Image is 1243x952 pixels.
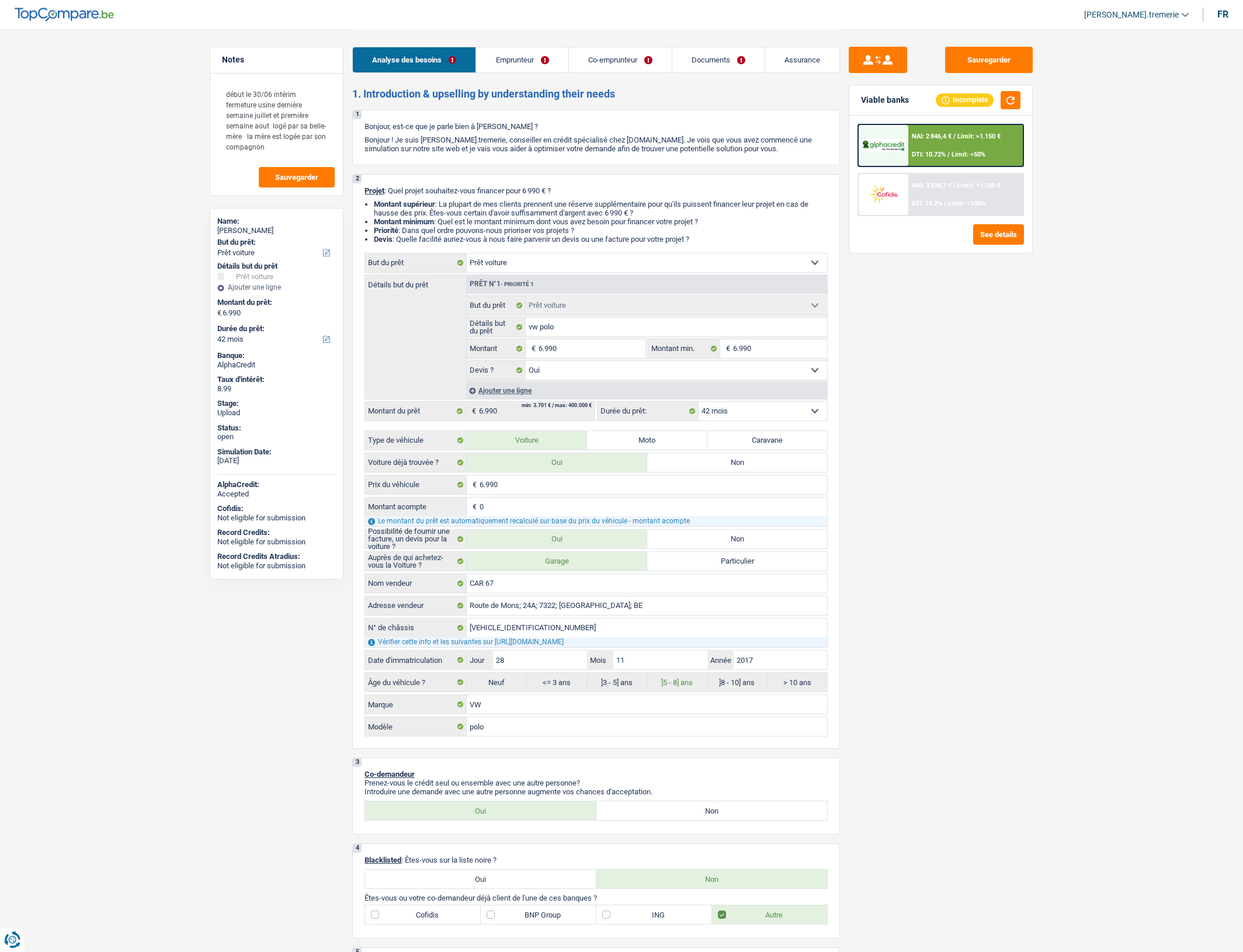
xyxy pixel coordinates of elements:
[944,200,946,207] span: /
[952,151,985,158] span: Limit: <50%
[734,651,827,669] input: AAAA
[353,175,362,183] div: 2
[912,151,946,158] span: DTI: 10.72%
[493,651,586,669] input: JJ
[467,596,827,615] input: Sélectionnez votre adresse dans la barre de recherche
[467,651,493,669] label: Jour
[217,447,336,457] div: Simulation Date:
[596,905,712,924] label: ING
[648,339,720,358] label: Montant min.
[957,182,1001,189] span: Limit: >1.100 €
[647,453,828,472] label: Non
[217,360,336,370] div: AlphaCredit
[467,673,527,692] label: Neuf
[364,856,828,864] p: : Êtes-vous sur la liste noire ?
[1217,9,1228,20] div: fr
[217,384,336,394] div: 8.99
[365,453,467,472] label: Voiture déjà trouvée ?
[217,423,336,433] div: Status:
[374,235,393,244] span: Devis
[365,619,467,637] label: N° de châssis
[217,552,336,561] div: Record Credits Atradius:
[217,217,336,226] div: Name:
[526,339,539,358] span: €
[945,47,1033,73] button: Sauvegarder
[364,186,384,195] span: Projet
[374,235,828,244] li: : Quelle facilité auriez-vous à nous faire parvenir un devis ou une facture pour votre projet ?
[365,402,466,421] label: Montant du prêt
[217,375,336,384] div: Taux d'intérêt:
[217,351,336,360] div: Banque:
[476,47,568,72] a: Emprunteur
[647,530,828,548] label: Non
[587,673,647,692] label: ]3 - 5] ans
[217,226,336,235] div: [PERSON_NAME]
[912,200,942,207] span: DTI: 19.2%
[587,651,613,669] label: Mois
[374,217,434,226] strong: Montant minimum
[467,498,480,516] span: €
[953,182,956,189] span: /
[217,283,336,291] div: Ajouter une ligne
[522,403,592,408] div: min: 3.701 € / max: 400.000 €
[861,95,909,105] div: Viable banks
[365,637,827,647] div: Vérifier cette info et les suivantes sur [URL][DOMAIN_NAME]
[217,432,336,442] div: open
[467,530,647,548] label: Oui
[365,498,467,516] label: Montant acompte
[467,552,647,571] label: Garage
[647,552,828,571] label: Particulier
[596,870,828,888] label: Non
[953,133,956,140] span: /
[217,298,334,307] label: Montant du prêt:
[527,673,587,692] label: <= 3 ans
[374,226,828,235] li: : Dans quel ordre pouvons-nous prioriser vos projets ?
[947,151,950,158] span: /
[912,182,952,189] span: NAI: 3 539,7 €
[467,361,526,380] label: Devis ?
[217,513,336,523] div: Not eligible for submission
[217,456,336,465] div: [DATE]
[596,801,828,820] label: Non
[15,8,114,22] img: TopCompare Logo
[352,88,840,100] h2: 1. Introduction & upselling by understanding their needs
[374,217,828,226] li: : Quel est le montant minimum dont vous avez besoin pour financer votre projet ?
[217,262,336,271] div: Détails but du prêt
[467,318,526,336] label: Détails but du prêt
[364,135,828,153] p: Bonjour ! Je suis [PERSON_NAME].tremerie, conseiller en crédit spécialisé chez [DOMAIN_NAME]. Je ...
[467,296,526,315] label: But du prêt
[374,226,398,235] strong: Priorité
[1075,5,1189,25] a: [PERSON_NAME].tremerie
[374,200,435,209] strong: Montant supérieur
[365,801,596,820] label: Oui
[217,489,336,499] div: Accepted
[364,186,828,195] p: : Quel projet souhaitez-vous financer pour 6 990 € ?
[720,339,733,358] span: €
[467,431,587,450] label: Voiture
[365,530,467,548] label: Possibilité de fournir une facture, un devis pour la voiture ?
[353,110,362,119] div: 1
[765,47,839,72] a: Assurance
[467,280,537,288] div: Prêt n°1
[707,673,768,692] label: ]8 - 10] ans
[1084,10,1179,20] span: [PERSON_NAME].tremerie
[217,399,336,408] div: Stage:
[672,47,765,72] a: Documents
[598,402,699,421] label: Durée du prêt:
[973,224,1024,245] button: See details
[365,475,467,494] label: Prix du véhicule
[217,504,336,513] div: Cofidis:
[353,758,362,767] div: 3
[217,528,336,537] div: Record Credits:
[364,894,828,902] p: Êtes-vous ou votre co-demandeur déjà client de l'une de ces banques ?
[365,651,467,669] label: Date d'immatriculation
[707,431,828,450] label: Caravane
[613,651,707,669] input: MM
[217,480,336,489] div: AlphaCredit:
[481,905,596,924] label: BNP Group
[364,770,415,779] span: Co-demandeur
[862,183,905,205] img: Cofidis
[466,382,827,399] div: Ajouter une ligne
[768,673,828,692] label: > 10 ans
[365,596,467,615] label: Adresse vendeur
